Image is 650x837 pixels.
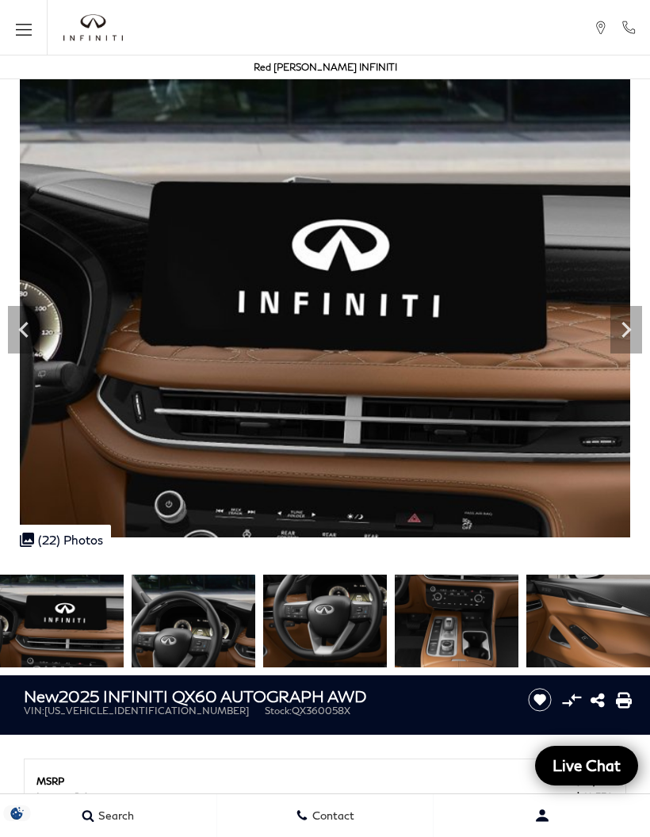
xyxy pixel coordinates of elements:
div: Next [610,306,642,354]
button: Compare Vehicle [560,688,583,712]
span: Live Chat [545,755,629,775]
span: [US_VEHICLE_IDENTIFICATION_NUMBER] [44,705,249,717]
span: QX360058X [292,705,350,717]
span: $69,550 [575,791,614,803]
a: infiniti [63,14,123,41]
button: Open user profile menu [434,796,650,835]
img: New 2025 MINERAL BLACK INFINITI AUTOGRAPH AWD image 20 [395,575,518,667]
img: New 2025 MINERAL BLACK INFINITI AUTOGRAPH AWD image 21 [526,575,650,667]
div: (22) Photos [12,525,111,555]
div: Previous [8,306,40,354]
span: Internet Price [36,791,575,803]
a: Red [PERSON_NAME] INFINITI [254,61,397,73]
img: New 2025 MINERAL BLACK INFINITI AUTOGRAPH AWD image 18 [132,575,255,667]
a: Print this New 2025 INFINITI QX60 AUTOGRAPH AWD [616,690,632,709]
img: INFINITI [63,14,123,41]
span: Contact [308,809,354,823]
button: Save vehicle [522,687,557,713]
a: Internet Price $69,550 [36,791,614,803]
strong: New [24,686,59,705]
span: Stock: [265,705,292,717]
span: MSRP [36,775,575,787]
a: Share this New 2025 INFINITI QX60 AUTOGRAPH AWD [591,690,605,709]
a: MSRP $69,550 [36,775,614,787]
span: VIN: [24,705,44,717]
a: Live Chat [535,746,638,785]
h1: 2025 INFINITI QX60 AUTOGRAPH AWD [24,687,508,705]
img: New 2025 MINERAL BLACK INFINITI AUTOGRAPH AWD image 19 [263,575,387,667]
span: Search [94,809,134,823]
